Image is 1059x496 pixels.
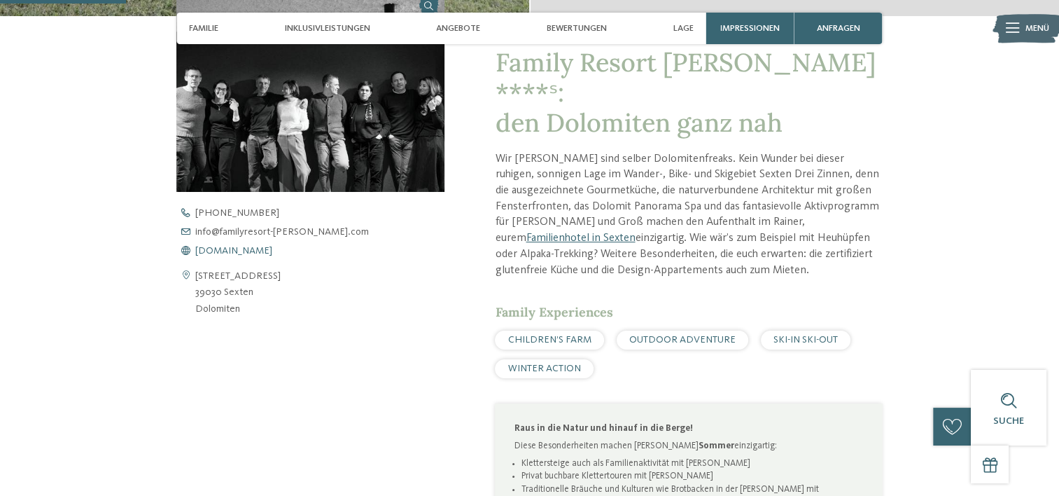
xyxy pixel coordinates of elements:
[195,268,281,317] address: [STREET_ADDRESS] 39030 Sexten Dolomiten
[176,208,466,218] a: [PHONE_NUMBER]
[526,233,635,244] a: Familienhotel in Sexten
[673,23,694,34] span: Lage
[436,23,480,34] span: Angebote
[817,23,860,34] span: anfragen
[195,246,272,256] span: [DOMAIN_NAME]
[508,364,581,373] span: WINTER ACTION
[993,416,1024,426] span: Suche
[514,424,693,433] strong: Raus in die Natur und hinauf in die Berge!
[285,23,370,34] span: Inklusivleistungen
[514,440,864,453] p: Diese Besonderheiten machen [PERSON_NAME] einzigartig:
[521,470,864,483] li: Privat buchbare Klettertouren mit [PERSON_NAME]
[189,23,218,34] span: Familie
[195,208,279,218] span: [PHONE_NUMBER]
[495,151,882,279] p: Wir [PERSON_NAME] sind selber Dolomitenfreaks. Kein Wunder bei dieser ruhigen, sonnigen Lage im W...
[176,246,466,256] a: [DOMAIN_NAME]
[495,304,612,320] span: Family Experiences
[195,227,369,237] span: info@ familyresort-[PERSON_NAME]. com
[508,335,591,345] span: CHILDREN’S FARM
[699,441,734,450] strong: Sommer
[547,23,607,34] span: Bewertungen
[773,335,838,345] span: SKI-IN SKI-OUT
[720,23,780,34] span: Impressionen
[629,335,736,345] span: OUTDOOR ADVENTURE
[521,457,864,470] li: Klettersteige auch als Familienaktivität mit [PERSON_NAME]
[176,227,466,237] a: info@familyresort-[PERSON_NAME].com
[495,46,875,139] span: Family Resort [PERSON_NAME] ****ˢ: den Dolomiten ganz nah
